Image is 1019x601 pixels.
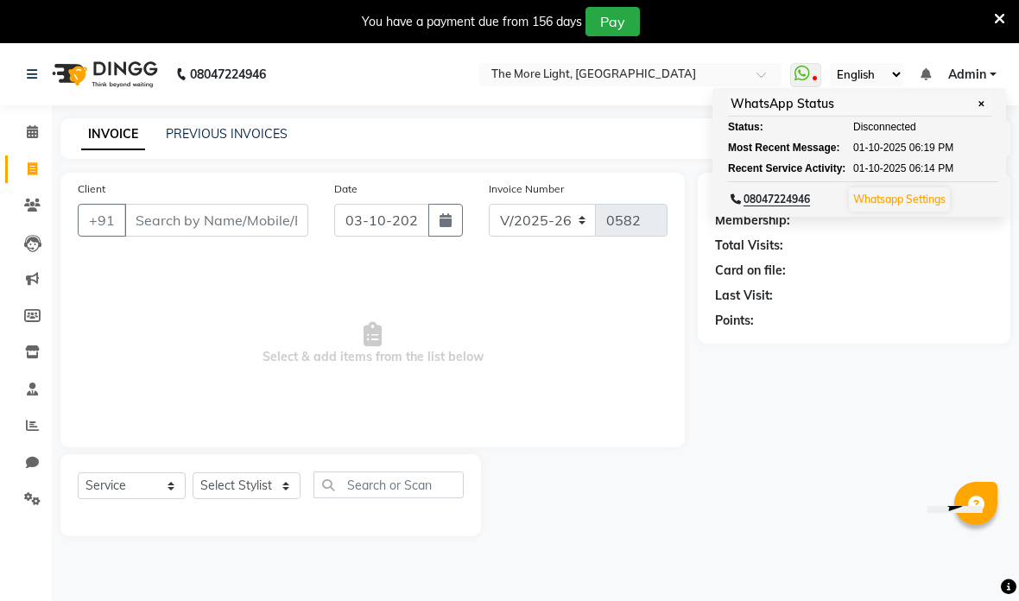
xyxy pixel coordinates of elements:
[715,212,790,230] div: Membership:
[853,119,916,135] span: Disconnected
[78,257,668,430] span: Select & add items from the list below
[853,193,946,206] a: Whatsapp Settings
[909,161,953,176] span: 06:14 PM
[853,161,906,176] span: 01-10-2025
[948,66,986,84] span: Admin
[921,506,1004,586] iframe: chat widget
[853,140,906,155] span: 01-10-2025
[849,187,950,212] button: Whatsapp Settings
[81,119,145,150] a: INVOICE
[124,204,308,237] input: Search by Name/Mobile/Email/Code
[334,181,358,197] label: Date
[715,312,754,330] div: Points:
[728,161,823,176] div: Recent Service Activity:
[489,181,564,197] label: Invoice Number
[973,98,989,111] span: ✕
[44,50,162,98] img: logo
[728,92,991,117] div: WhatsApp Status
[909,140,953,155] span: 06:19 PM
[78,204,126,237] button: +91
[728,140,823,155] div: Most Recent Message:
[715,262,786,280] div: Card on file:
[313,471,464,498] input: Search or Scan
[715,237,783,255] div: Total Visits:
[585,7,640,36] button: Pay
[166,126,288,142] a: PREVIOUS INVOICES
[362,13,582,31] div: You have a payment due from 156 days
[715,287,773,305] div: Last Visit:
[728,119,823,135] div: Status:
[78,181,105,197] label: Client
